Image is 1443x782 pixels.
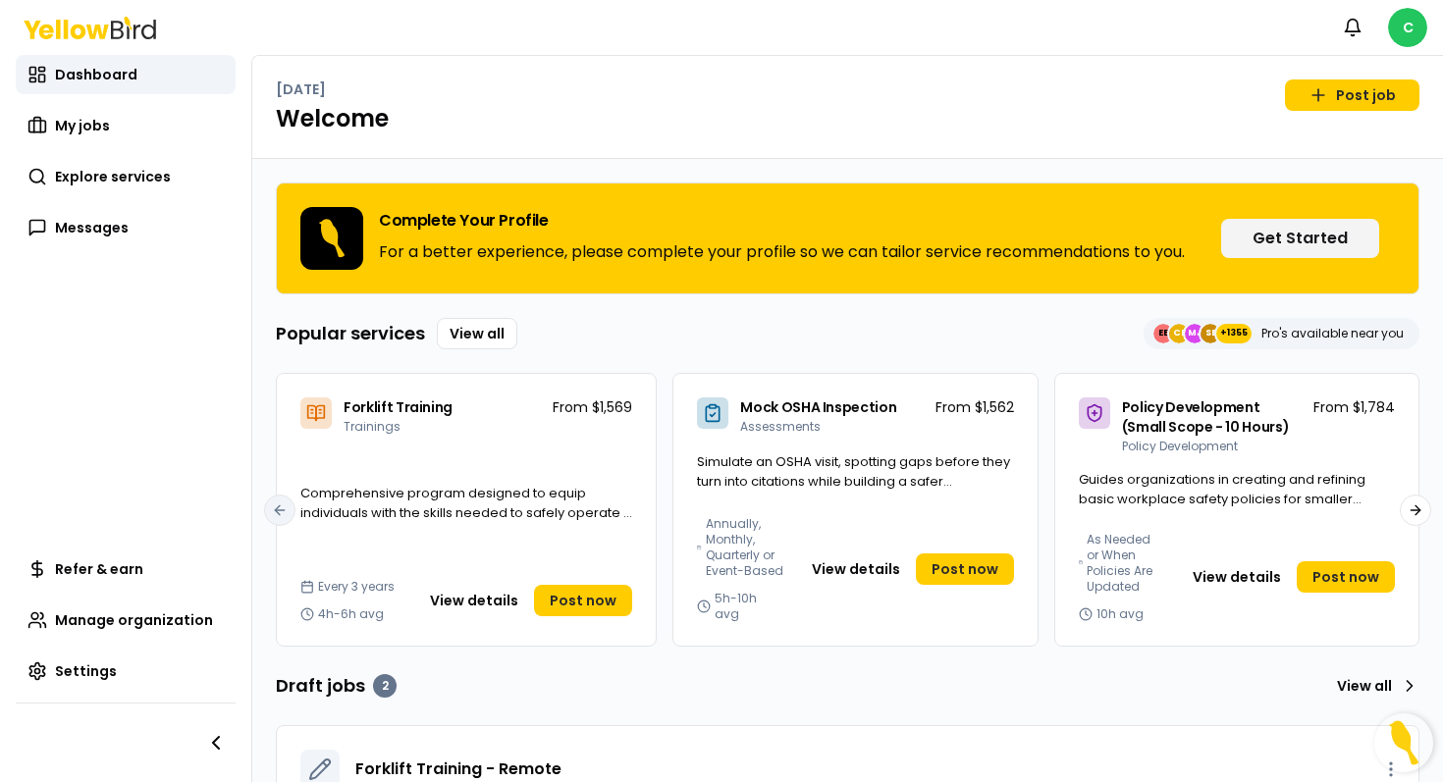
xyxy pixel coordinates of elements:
[55,65,137,84] span: Dashboard
[935,397,1014,417] p: From $1,562
[1220,324,1248,343] span: +1355
[1329,670,1419,702] a: View all
[1285,79,1419,111] a: Post job
[1313,397,1395,417] p: From $1,784
[55,661,117,681] span: Settings
[706,516,784,579] span: Annually, Monthly, Quarterly or Event-Based
[916,553,1014,585] a: Post now
[932,559,998,579] span: Post now
[276,103,1419,134] h1: Welcome
[16,652,236,691] a: Settings
[379,240,1185,264] p: For a better experience, please complete your profile so we can tailor service recommendations to...
[300,484,632,541] span: Comprehensive program designed to equip individuals with the skills needed to safely operate a fo...
[418,585,530,616] button: View details
[55,559,143,579] span: Refer & earn
[55,610,213,630] span: Manage organization
[1374,713,1433,772] button: Open Resource Center
[55,116,110,135] span: My jobs
[344,418,401,435] span: Trainings
[276,672,397,700] h3: Draft jobs
[276,320,425,347] h3: Popular services
[373,674,397,698] div: 2
[553,397,632,417] p: From $1,569
[1153,324,1173,343] span: EE
[318,606,384,622] span: 4h-6h avg
[800,553,912,585] button: View details
[1312,567,1379,587] span: Post now
[1096,606,1144,622] span: 10h avg
[16,549,236,589] a: Refer & earn
[1261,326,1404,341] p: Pro's available near you
[1388,8,1427,47] span: C
[16,157,236,196] a: Explore services
[534,585,632,616] a: Post now
[55,218,129,237] span: Messages
[1079,470,1365,527] span: Guides organizations in creating and refining basic workplace safety policies for smaller operati...
[740,418,821,435] span: Assessments
[16,106,236,145] a: My jobs
[550,591,616,610] span: Post now
[276,182,1419,294] div: Complete Your ProfileFor a better experience, please complete your profile so we can tailor servi...
[379,213,1185,229] h3: Complete Your Profile
[16,208,236,247] a: Messages
[1122,397,1290,437] span: Policy Development (Small Scope - 10 Hours)
[1185,324,1204,343] span: MJ
[344,397,453,417] span: Forklift Training
[715,591,783,622] span: 5h-10h avg
[697,452,1010,509] span: Simulate an OSHA visit, spotting gaps before they turn into citations while building a safer work...
[1087,532,1165,595] span: As Needed or When Policies Are Updated
[740,397,896,417] span: Mock OSHA Inspection
[1297,561,1395,593] a: Post now
[16,600,236,640] a: Manage organization
[355,757,561,781] a: Forklift Training - Remote
[1169,324,1189,343] span: CE
[437,318,517,349] a: View all
[1181,561,1293,593] button: View details
[1201,324,1220,343] span: SE
[55,167,171,186] span: Explore services
[276,79,326,99] p: [DATE]
[1221,219,1379,258] button: Get Started
[318,579,395,595] span: Every 3 years
[16,55,236,94] a: Dashboard
[1122,438,1238,454] span: Policy Development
